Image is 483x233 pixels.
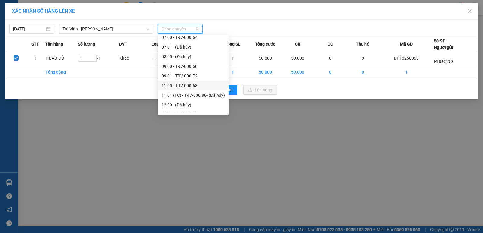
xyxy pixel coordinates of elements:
[243,85,277,95] button: uploadLên hàng
[328,41,333,47] span: CC
[26,51,46,65] td: 1
[347,65,379,79] td: 0
[434,37,453,51] div: Số ĐT Người gửi
[119,41,127,47] span: ĐVT
[162,111,225,118] div: 13:00 - TRV-000.78
[249,51,282,65] td: 50.000
[12,8,75,14] span: XÁC NHẬN SỐ HÀNG LÊN XE
[152,51,184,65] td: ---
[162,53,225,60] div: 08:00 - (Đã hủy)
[62,24,149,33] span: Trà Vinh - Hồ Chí Minh
[281,65,314,79] td: 50.000
[162,82,225,89] div: 11:00 - TRV-000.68
[162,73,225,79] div: 09:01 - TRV-000.72
[216,65,249,79] td: 1
[281,51,314,65] td: 50.000
[2,17,24,23] span: PHƯỢNG
[347,51,379,65] td: 0
[162,102,225,108] div: 12:00 - (Đã hủy)
[13,26,45,32] input: 12/10/2025
[2,38,45,44] span: 0977999909 -
[434,59,453,64] span: PHƯỢNG
[255,41,275,47] span: Tổng cước
[2,26,61,37] span: VP [PERSON_NAME] ([GEOGRAPHIC_DATA])
[379,51,434,65] td: BP10250060
[225,41,240,47] span: Tổng SL
[461,3,478,20] button: Close
[216,51,249,65] td: 1
[356,41,369,47] span: Thu hộ
[249,65,282,79] td: 50.000
[2,12,69,23] span: VP [GEOGRAPHIC_DATA] -
[32,38,45,44] span: HÙNG
[162,24,199,33] span: Chọn chuyến
[2,26,88,37] p: NHẬN:
[162,44,225,50] div: 07:01 - (Đã hủy)
[162,63,225,70] div: 09:00 - TRV-000.60
[45,65,78,79] td: Tổng cộng
[152,41,171,47] span: Loại hàng
[162,34,225,41] div: 07:00 - TRV-000.64
[314,51,347,65] td: 0
[2,12,88,23] p: GỬI:
[314,65,347,79] td: 0
[467,9,472,14] span: close
[146,27,150,31] span: down
[20,3,70,9] strong: BIÊN NHẬN GỬI HÀNG
[2,45,14,51] span: GIAO:
[400,41,413,47] span: Mã GD
[379,65,434,79] td: 1
[78,51,119,65] td: / 1
[31,41,39,47] span: STT
[78,41,95,47] span: Số lượng
[295,41,300,47] span: CR
[45,51,78,65] td: 1 BAO ĐỎ
[162,92,225,99] div: 11:01 (TC) - TRV-000.80 - (Đã hủy)
[45,41,63,47] span: Tên hàng
[119,51,152,65] td: Khác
